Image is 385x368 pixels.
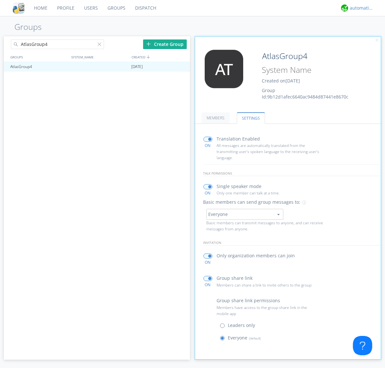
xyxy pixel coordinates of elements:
a: MEMBERS [201,112,230,124]
div: ON [201,190,215,196]
div: AtlasGroup4 [9,62,69,72]
div: CREATED [130,52,191,62]
img: cancel.svg [375,38,379,43]
p: Basic members can send group messages to: [203,199,300,206]
p: Basic members can transmit messages to anyone, and can receive messages from anyone. [206,220,326,232]
img: cddb5a64eb264b2086981ab96f4c1ba7 [13,2,24,14]
input: System Name [260,64,363,76]
span: [DATE] [286,78,300,84]
a: AtlasGroup4[DATE] [4,62,190,72]
p: Group share link permissions [217,297,280,304]
div: automation+atlas [350,5,374,11]
img: d2d01cd9b4174d08988066c6d424eccd [341,4,348,12]
img: 373638.png [200,50,248,88]
img: plus.svg [146,42,151,46]
div: ON [201,143,215,148]
span: [DATE] [131,62,143,72]
div: ON [201,260,215,265]
div: ON [201,282,215,287]
p: Single speaker mode [217,183,261,190]
p: Everyone [228,334,261,341]
span: Group Id: 9b12d1afec6640ac9484d87441e8670c [262,87,348,100]
span: Created on [262,78,300,84]
div: Create Group [143,39,187,49]
iframe: Toggle Customer Support [353,336,372,355]
input: Group Name [260,50,363,63]
p: All messages are automatically translated from the transmitting user’s spoken language to the rec... [217,142,319,161]
p: invitation [203,240,381,245]
button: Everyone [206,209,283,220]
p: Leaders only [228,322,255,329]
p: talk permissions [203,171,381,176]
p: Group share link [217,275,252,282]
p: Translation Enabled [217,135,260,142]
p: Members can share a link to invite others to the group [217,282,319,288]
span: (default) [247,336,261,340]
input: Search groups [11,39,104,49]
a: SETTINGS [237,112,265,124]
div: GROUPS [9,52,68,62]
p: Only one member can talk at a time. [217,190,319,196]
div: SYSTEM_NAME [70,52,130,62]
p: Only organization members can join [217,252,295,259]
p: Members have access to the group share link in the mobile app [217,304,319,317]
